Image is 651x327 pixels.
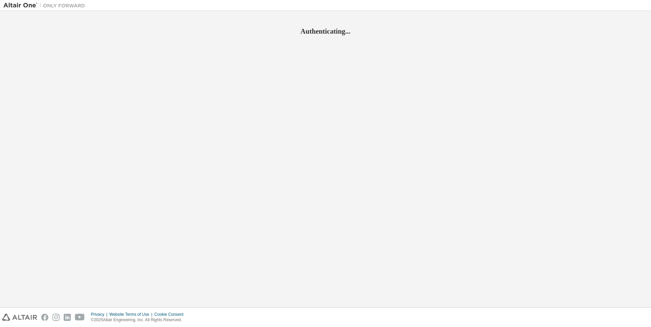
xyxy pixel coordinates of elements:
[75,314,85,321] img: youtube.svg
[2,314,37,321] img: altair_logo.svg
[3,27,648,36] h2: Authenticating...
[91,317,188,323] p: © 2025 Altair Engineering, Inc. All Rights Reserved.
[41,314,48,321] img: facebook.svg
[64,314,71,321] img: linkedin.svg
[3,2,89,9] img: Altair One
[109,312,154,317] div: Website Terms of Use
[52,314,60,321] img: instagram.svg
[154,312,187,317] div: Cookie Consent
[91,312,109,317] div: Privacy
